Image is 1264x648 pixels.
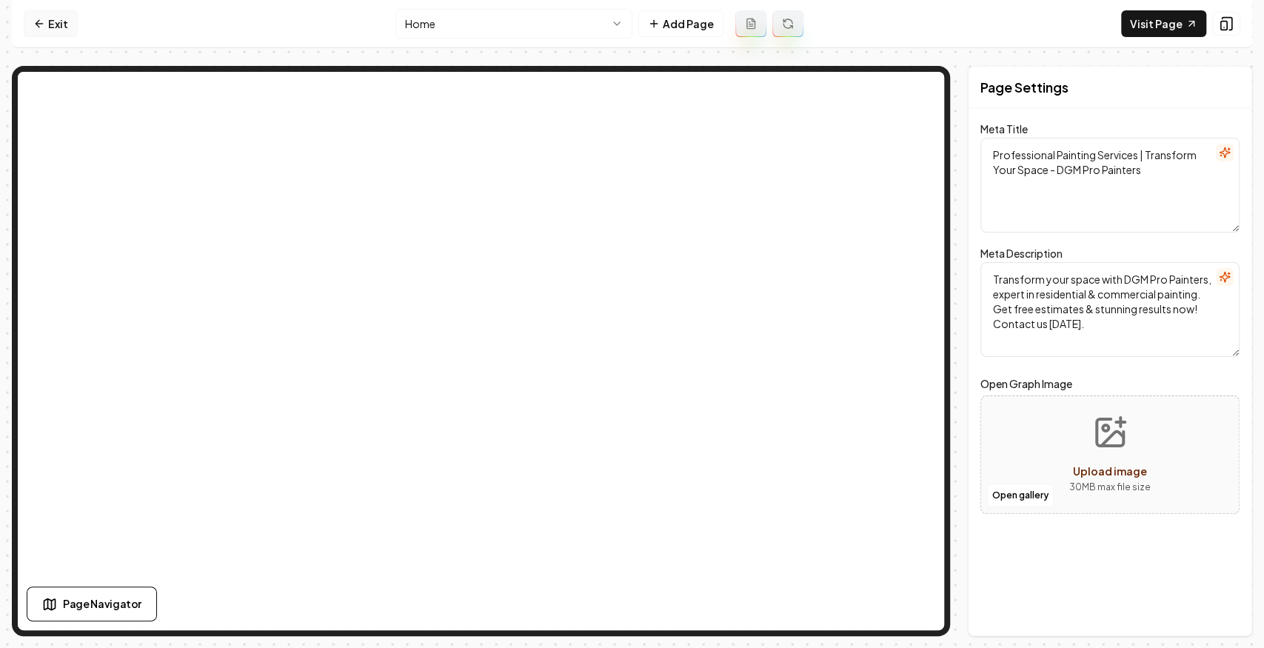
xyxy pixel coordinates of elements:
a: Visit Page [1121,10,1206,37]
button: Open gallery [987,484,1054,507]
button: Regenerate page [772,10,803,37]
label: Meta Title [980,122,1028,136]
button: Upload image [1057,403,1163,507]
label: Meta Description [980,247,1063,260]
button: Page Navigator [27,587,157,621]
span: Upload image [1073,464,1147,478]
h2: Page Settings [980,77,1069,98]
button: Add admin page prompt [735,10,766,37]
a: Exit [24,10,78,37]
span: Page Navigator [63,596,141,612]
button: Add Page [638,10,723,37]
p: 30 MB max file size [1069,480,1151,495]
label: Open Graph Image [980,375,1240,393]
